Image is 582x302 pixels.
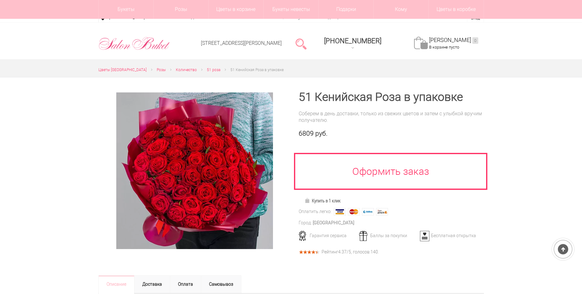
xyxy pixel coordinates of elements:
[98,275,134,294] a: Описание
[170,275,201,294] a: Оплата
[334,208,346,216] img: Visa
[302,196,343,205] a: Купить в 1 клик
[299,130,484,138] div: 6809 руб.
[322,250,379,254] div: Рейтинг /5, голосов: .
[116,92,273,249] img: 51 Кенийская Роза в упаковке
[299,110,484,123] div: Соберем в день доставки, только из свежих цветов и затем с улыбкой вручим получателю.
[299,91,484,103] h1: 51 Кенийская Роза в упаковке
[157,68,166,72] span: Розы
[305,198,312,203] img: Купить в 1 клик
[299,208,332,215] div: Оплатить легко:
[201,40,282,46] a: [STREET_ADDRESS][PERSON_NAME]
[134,275,170,294] a: Доставка
[294,153,488,190] a: Оформить заказ
[207,67,220,73] a: 51 роза
[106,92,284,249] a: Увеличить
[324,37,381,45] span: [PHONE_NUMBER]
[348,208,360,216] img: MasterCard
[362,208,374,216] img: Webmoney
[299,220,312,226] div: Город:
[230,68,284,72] span: 51 Кенийская Роза в упаковке
[313,220,354,226] div: [GEOGRAPHIC_DATA]
[357,233,419,238] div: Баллы за покупки
[429,45,459,49] span: В корзине пусто
[472,37,478,44] ins: 0
[320,35,385,53] a: [PHONE_NUMBER]
[98,35,170,52] img: Цветы Нижний Новгород
[429,37,478,44] a: [PERSON_NAME]
[201,275,241,294] a: Самовывоз
[98,68,147,72] span: Цветы [GEOGRAPHIC_DATA]
[176,68,197,72] span: Количество
[157,67,166,73] a: Розы
[98,67,147,73] a: Цветы [GEOGRAPHIC_DATA]
[176,67,197,73] a: Количество
[338,249,347,254] span: 4.37
[418,233,480,238] div: Бесплатная открытка
[296,233,358,238] div: Гарантия сервиса
[376,208,388,216] img: Яндекс Деньги
[370,249,378,254] span: 140
[207,68,220,72] span: 51 роза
